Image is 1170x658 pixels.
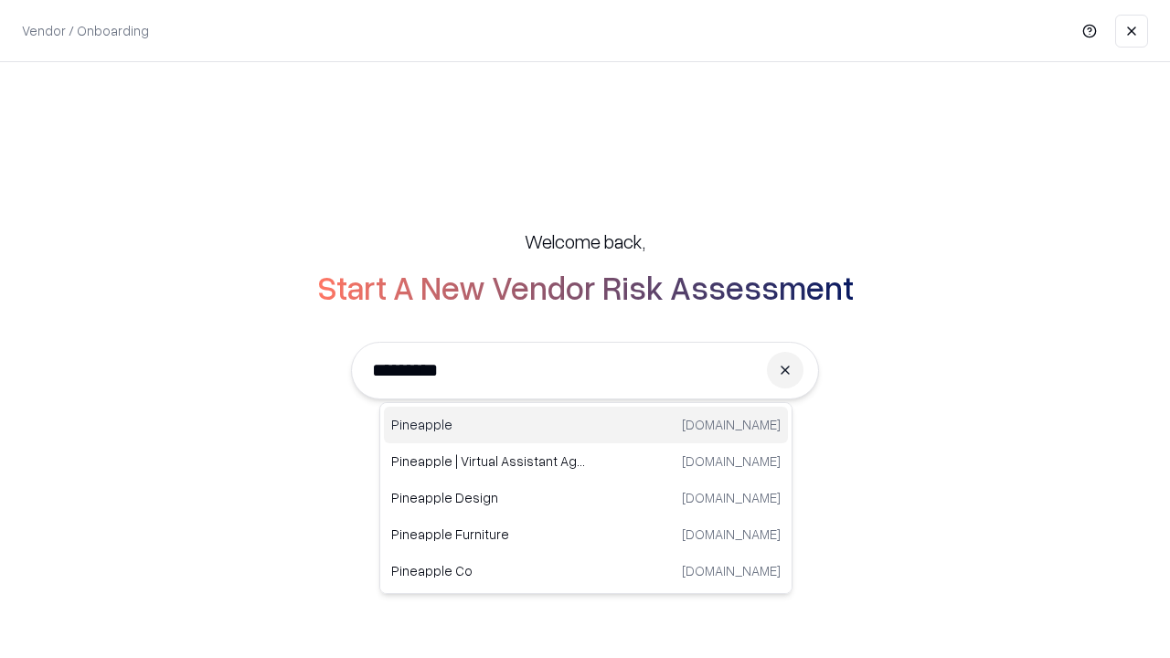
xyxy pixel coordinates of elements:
p: Pineapple Furniture [391,525,586,544]
p: [DOMAIN_NAME] [682,488,781,507]
p: [DOMAIN_NAME] [682,415,781,434]
h5: Welcome back, [525,228,645,254]
p: Vendor / Onboarding [22,21,149,40]
p: Pineapple | Virtual Assistant Agency [391,451,586,471]
p: Pineapple Co [391,561,586,580]
div: Suggestions [379,402,792,594]
p: [DOMAIN_NAME] [682,561,781,580]
p: [DOMAIN_NAME] [682,525,781,544]
p: Pineapple Design [391,488,586,507]
p: [DOMAIN_NAME] [682,451,781,471]
h2: Start A New Vendor Risk Assessment [317,269,854,305]
p: Pineapple [391,415,586,434]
